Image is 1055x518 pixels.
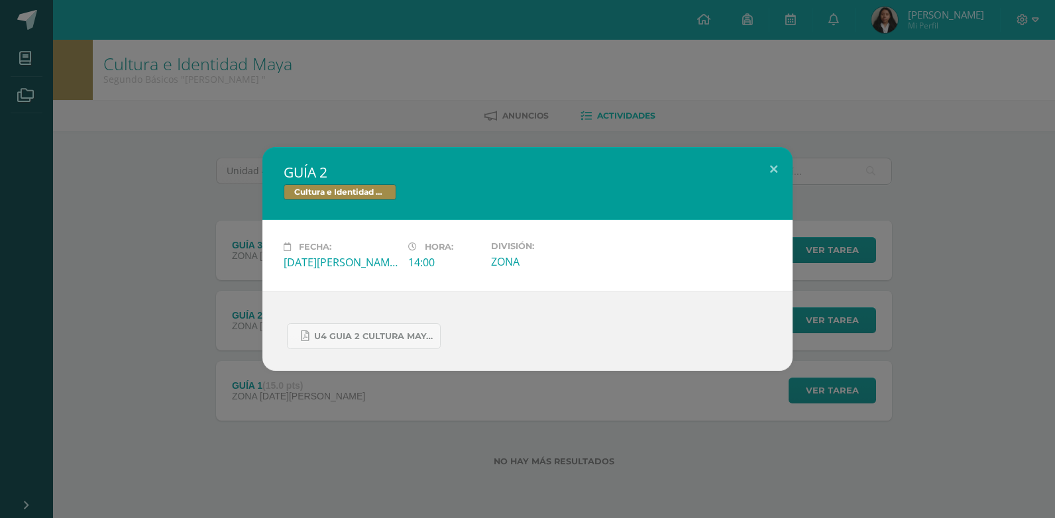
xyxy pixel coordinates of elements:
[425,242,453,252] span: Hora:
[491,254,605,269] div: ZONA
[284,184,396,200] span: Cultura e Identidad Maya
[287,323,441,349] a: U4 GUIA 2 CULTURA MAYA BÁSICOS.pdf
[408,255,480,270] div: 14:00
[284,255,398,270] div: [DATE][PERSON_NAME]
[284,163,771,181] h2: GUÍA 2
[491,241,605,251] label: División:
[299,242,331,252] span: Fecha:
[314,331,433,342] span: U4 GUIA 2 CULTURA MAYA BÁSICOS.pdf
[755,147,793,192] button: Close (Esc)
